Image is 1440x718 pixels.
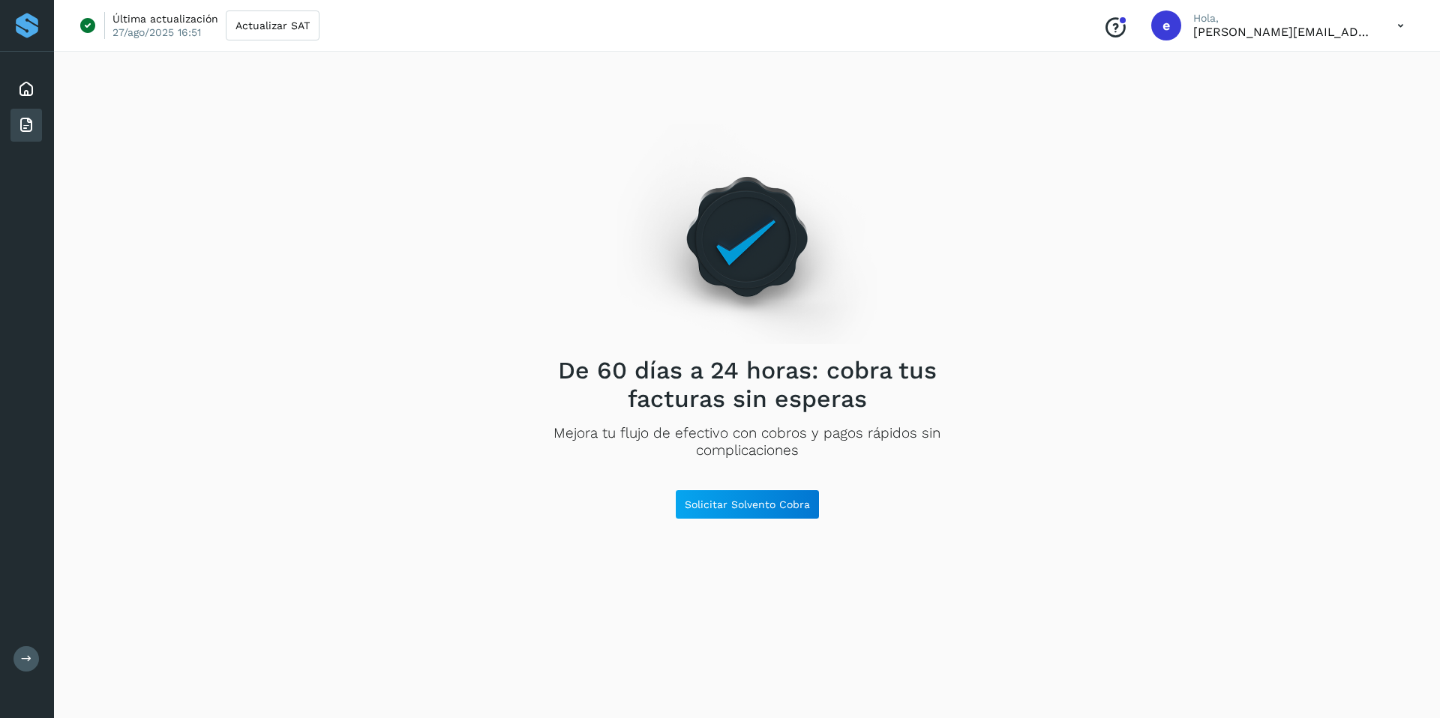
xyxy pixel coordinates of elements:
[685,499,810,510] span: Solicitar Solvento Cobra
[533,425,961,459] p: Mejora tu flujo de efectivo con cobros y pagos rápidos sin complicaciones
[675,489,820,519] button: Solicitar Solvento Cobra
[533,356,961,414] h2: De 60 días a 24 horas: cobra tus facturas sin esperas
[10,73,42,106] div: Inicio
[10,109,42,142] div: Facturas
[1193,25,1373,39] p: ernesto+temporal@solvento.mx
[1193,12,1373,25] p: Hola,
[112,25,201,39] p: 27/ago/2025 16:51
[112,12,218,25] p: Última actualización
[235,20,310,31] span: Actualizar SAT
[226,10,319,40] button: Actualizar SAT
[617,124,877,344] img: Empty state image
